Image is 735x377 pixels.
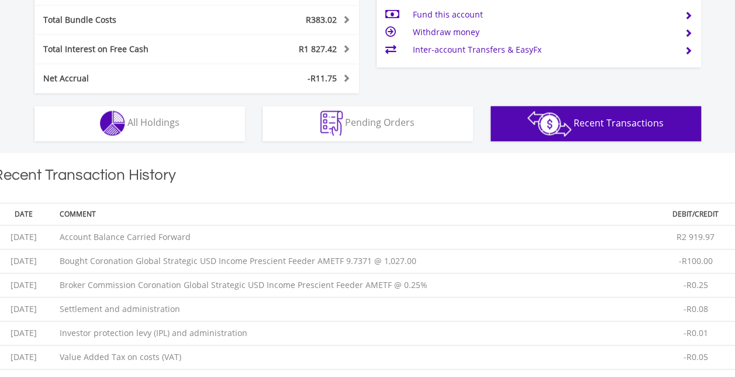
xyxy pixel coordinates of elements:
[412,41,675,59] td: Inter-account Transfers & EasyFx
[54,273,650,297] td: Broker Commission Coronation Global Strategic USD Income Prescient Feeder AMETF @ 0.25%
[54,203,650,225] th: Comment
[34,106,245,141] button: All Holdings
[127,116,180,129] span: All Holdings
[299,43,337,54] span: R1 827.42
[54,249,650,273] td: Bought Coronation Global Strategic USD Income Prescient Feeder AMETF 9.7371 @ 1,027.00
[54,321,650,345] td: Investor protection levy (IPL) and administration
[306,14,337,25] span: R383.02
[684,327,708,338] span: -R0.01
[684,303,708,314] span: -R0.08
[684,279,708,290] span: -R0.25
[54,225,650,249] td: Account Balance Carried Forward
[54,297,650,321] td: Settlement and administration
[263,106,473,141] button: Pending Orders
[34,43,224,55] div: Total Interest on Free Cash
[320,111,343,136] img: pending_instructions-wht.png
[684,351,708,362] span: -R0.05
[677,231,715,242] span: R2 919.97
[412,23,675,41] td: Withdraw money
[308,73,337,84] span: -R11.75
[412,6,675,23] td: Fund this account
[527,111,571,136] img: transactions-zar-wht.png
[574,116,664,129] span: Recent Transactions
[34,14,224,26] div: Total Bundle Costs
[491,106,701,141] button: Recent Transactions
[34,73,224,84] div: Net Accrual
[54,345,650,369] td: Value Added Tax on costs (VAT)
[100,111,125,136] img: holdings-wht.png
[345,116,415,129] span: Pending Orders
[679,255,713,266] span: -R100.00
